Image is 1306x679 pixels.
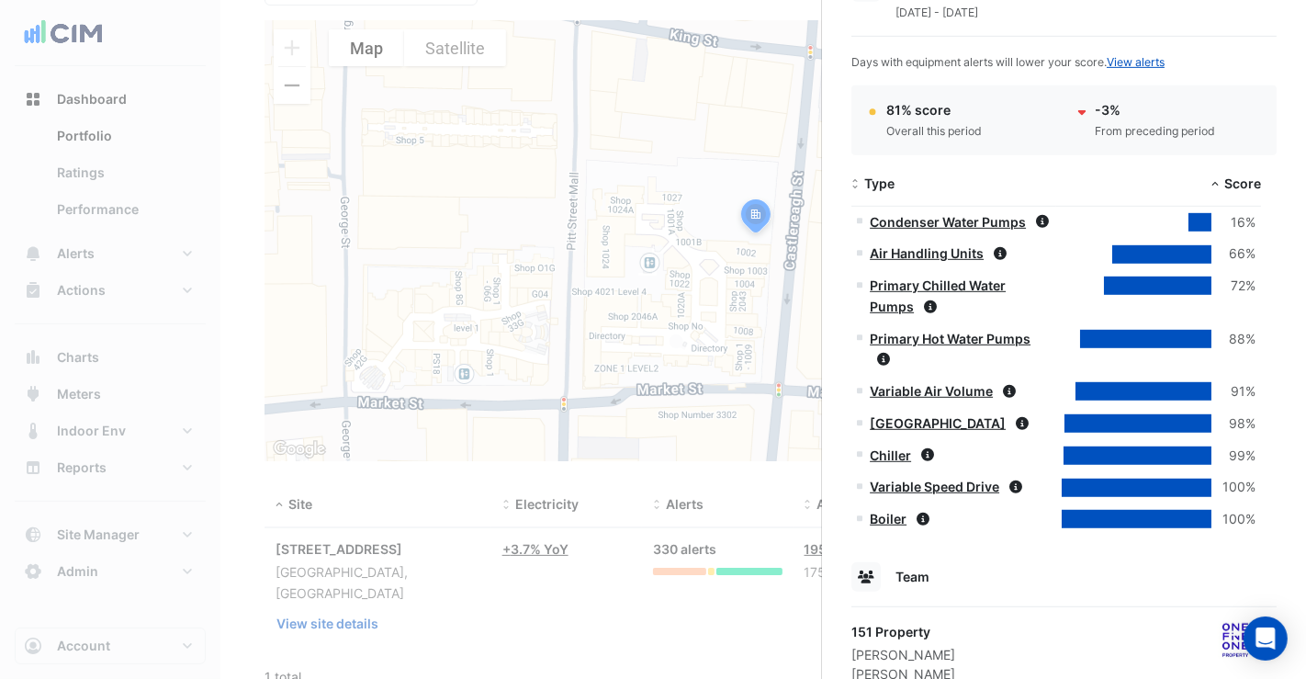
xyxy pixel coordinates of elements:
[851,645,955,664] div: [PERSON_NAME]
[1211,477,1255,498] div: 100%
[870,245,984,261] a: Air Handling Units
[1107,55,1165,69] a: View alerts
[1224,175,1261,191] span: Score
[851,55,1165,69] span: Days with equipment alerts will lower your score.
[886,100,982,119] div: 81% score
[870,447,911,463] a: Chiller
[870,415,1006,431] a: [GEOGRAPHIC_DATA]
[1211,509,1255,530] div: 100%
[870,383,993,399] a: Variable Air Volume
[895,569,929,584] span: Team
[851,622,955,641] div: 151 Property
[886,123,982,140] div: Overall this period
[1211,381,1255,402] div: 91%
[1096,100,1216,119] div: -3%
[870,331,1030,346] a: Primary Hot Water Pumps
[1244,617,1288,661] div: Open Intercom Messenger
[864,175,895,191] span: Type
[870,479,999,494] a: Variable Speed Drive
[1211,329,1255,350] div: 88%
[870,511,906,526] a: Boiler
[1211,276,1255,297] div: 72%
[1211,413,1255,435] div: 98%
[1194,622,1277,659] img: 151 Property
[1211,212,1255,233] div: 16%
[1211,446,1255,467] div: 99%
[870,214,1026,230] a: Condenser Water Pumps
[1211,243,1255,265] div: 66%
[1096,123,1216,140] div: From preceding period
[895,6,978,19] span: [DATE] - [DATE]
[870,277,1006,314] a: Primary Chilled Water Pumps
